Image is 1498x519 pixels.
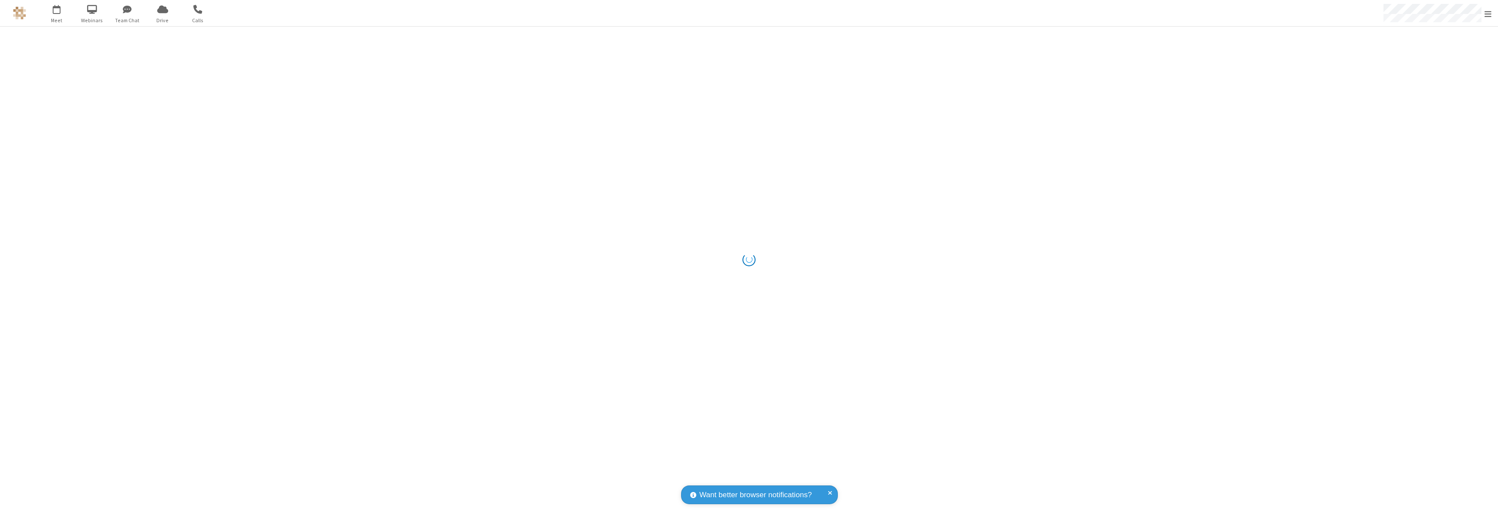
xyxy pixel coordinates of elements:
[699,489,812,501] span: Want better browser notifications?
[13,7,26,20] img: QA Selenium DO NOT DELETE OR CHANGE
[182,17,214,24] span: Calls
[40,17,73,24] span: Meet
[146,17,179,24] span: Drive
[76,17,108,24] span: Webinars
[111,17,144,24] span: Team Chat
